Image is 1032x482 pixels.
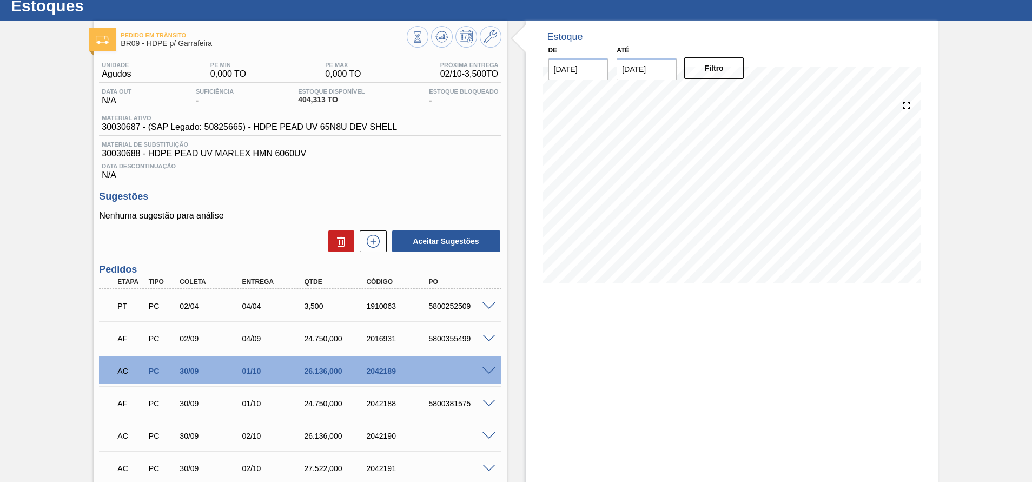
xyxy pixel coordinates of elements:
div: 2042189 [363,367,433,375]
span: Data out [102,88,131,95]
span: 0,000 TO [325,69,361,79]
div: Aguardando Faturamento [115,392,147,415]
label: Até [617,47,629,54]
span: PE MAX [325,62,361,68]
p: AC [117,367,144,375]
div: Pedido de Compra [146,302,178,311]
span: Material de Substituição [102,141,498,148]
div: Entrega [239,278,309,286]
button: Aceitar Sugestões [392,230,500,252]
div: 27.522,000 [301,464,371,473]
label: De [548,47,558,54]
div: 01/10/2025 [239,367,309,375]
div: Código [363,278,433,286]
div: Aguardando Composição de Carga [115,359,147,383]
div: 2016931 [363,334,433,343]
div: Aceitar Sugestões [387,229,501,253]
span: Estoque Disponível [298,88,365,95]
div: 02/10/2025 [239,432,309,440]
span: 30030687 - (SAP Legado: 50825665) - HDPE PEAD UV 65N8U DEV SHELL [102,122,397,132]
input: dd/mm/yyyy [548,58,608,80]
span: BR09 - HDPE p/ Garrafeira [121,39,406,48]
button: Filtro [684,57,744,79]
p: AF [117,399,144,408]
p: AF [117,334,144,343]
div: Pedido de Compra [146,334,178,343]
div: Etapa [115,278,147,286]
div: 2042190 [363,432,433,440]
button: Ir ao Master Data / Geral [480,26,501,48]
span: Agudos [102,69,131,79]
div: Aguardando Composição de Carga [115,424,147,448]
div: 5800355499 [426,334,495,343]
div: 30/09/2025 [177,432,247,440]
span: Material ativo [102,115,397,121]
div: 02/04/2025 [177,302,247,311]
div: - [193,88,236,105]
span: Próxima Entrega [440,62,499,68]
span: Unidade [102,62,131,68]
div: 30/09/2025 [177,399,247,408]
h3: Pedidos [99,264,501,275]
span: 404,313 TO [298,96,365,104]
div: - [426,88,501,105]
img: Ícone [96,36,109,44]
div: 04/09/2025 [239,334,309,343]
div: Aguardando Composição de Carga [115,457,147,480]
span: Suficiência [196,88,234,95]
span: Estoque Bloqueado [429,88,498,95]
button: Visão Geral dos Estoques [407,26,428,48]
span: Data Descontinuação [102,163,498,169]
div: 1910063 [363,302,433,311]
div: 2042188 [363,399,433,408]
div: Tipo [146,278,178,286]
span: 02/10 - 3,500 TO [440,69,499,79]
div: 2042191 [363,464,433,473]
div: 30/09/2025 [177,464,247,473]
div: 24.750,000 [301,334,371,343]
div: N/A [99,88,134,105]
span: PE MIN [210,62,246,68]
p: AC [117,464,144,473]
div: Pedido em Trânsito [115,294,147,318]
span: Pedido em Trânsito [121,32,406,38]
div: 01/10/2025 [239,399,309,408]
div: Pedido de Compra [146,367,178,375]
p: AC [117,432,144,440]
div: Nova sugestão [354,230,387,252]
div: Excluir Sugestões [323,230,354,252]
div: 26.136,000 [301,367,371,375]
div: 5800381575 [426,399,495,408]
div: 04/04/2025 [239,302,309,311]
div: Estoque [547,31,583,43]
div: Coleta [177,278,247,286]
div: Aguardando Faturamento [115,327,147,351]
div: PO [426,278,495,286]
div: N/A [99,159,501,180]
div: Pedido de Compra [146,464,178,473]
div: Pedido de Compra [146,432,178,440]
input: dd/mm/yyyy [617,58,677,80]
p: Nenhuma sugestão para análise [99,211,501,221]
div: 02/09/2025 [177,334,247,343]
div: Qtde [301,278,371,286]
div: Pedido de Compra [146,399,178,408]
button: Programar Estoque [455,26,477,48]
button: Atualizar Gráfico [431,26,453,48]
div: 24.750,000 [301,399,371,408]
div: 5800252509 [426,302,495,311]
span: 0,000 TO [210,69,246,79]
h3: Sugestões [99,191,501,202]
p: PT [117,302,144,311]
span: 30030688 - HDPE PEAD UV MARLEX HMN 6060UV [102,149,498,159]
div: 3,500 [301,302,371,311]
div: 30/09/2025 [177,367,247,375]
div: 02/10/2025 [239,464,309,473]
div: 26.136,000 [301,432,371,440]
